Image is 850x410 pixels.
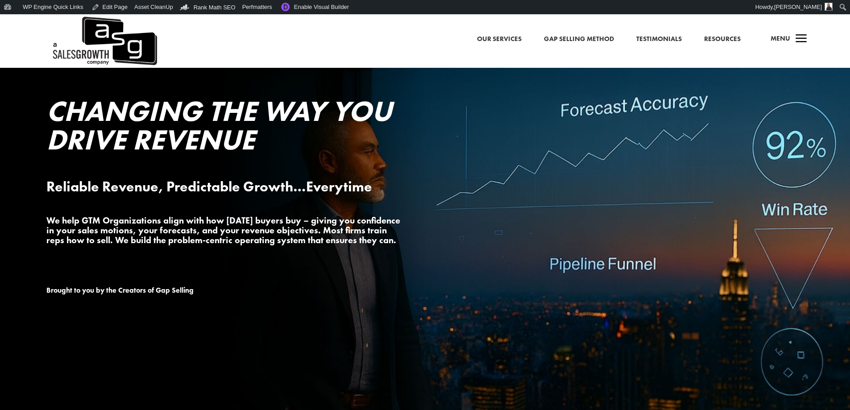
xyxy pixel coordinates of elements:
h2: Changing the Way You Drive Revenue [46,97,404,158]
span: [PERSON_NAME] [774,4,822,10]
p: Reliable Revenue, Predictable Growth…Everytime [46,179,404,195]
p: Brought to you by the Creators of Gap Selling [46,286,404,294]
span: Rank Math SEO [194,4,236,11]
p: We help GTM Organizations align with how [DATE] buyers buy – giving you confidence in your sales ... [46,215,404,245]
